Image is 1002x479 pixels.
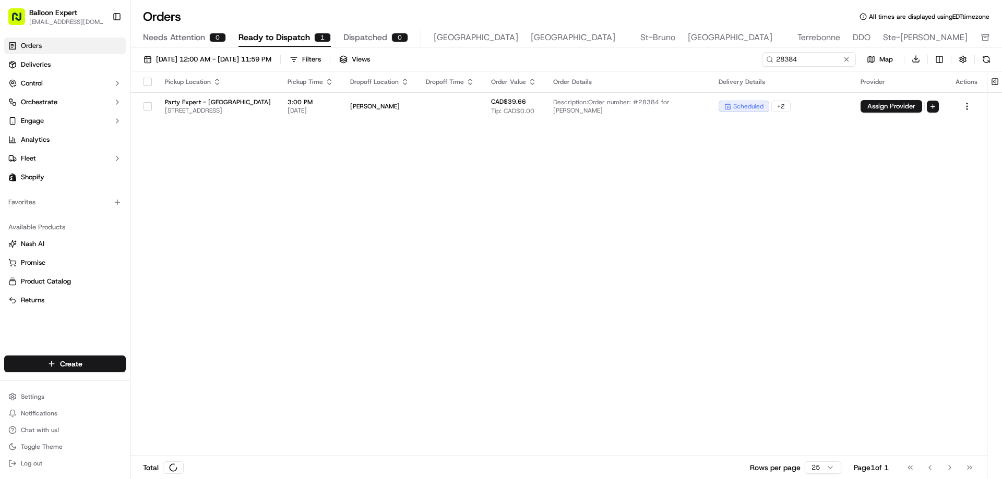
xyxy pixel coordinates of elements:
span: DDO [853,31,870,44]
span: [DATE] [288,106,333,115]
span: St-Bruno [640,31,675,44]
a: Promise [8,258,122,267]
a: Orders [4,38,126,54]
div: Favorites [4,194,126,211]
button: Assign Provider [861,100,922,113]
span: Ready to Dispatch [238,31,310,44]
div: 0 [391,33,408,42]
span: Dispatched [343,31,387,44]
span: 3:00 PM [288,98,333,106]
span: [GEOGRAPHIC_DATA] [434,31,518,44]
button: Chat with us! [4,423,126,437]
span: Returns [21,296,44,305]
div: Filters [302,55,321,64]
span: Tip: CAD$0.00 [491,107,534,115]
div: 1 [314,33,331,42]
button: Control [4,75,126,92]
div: Dropoff Time [426,78,474,86]
div: Order Value [491,78,536,86]
div: Delivery Details [719,78,844,86]
span: Product Catalog [21,277,71,286]
span: Settings [21,392,44,401]
div: Available Products [4,219,126,236]
span: Party Expert - [GEOGRAPHIC_DATA] [165,98,271,106]
span: scheduled [733,102,764,110]
span: Views [352,55,370,64]
span: Toggle Theme [21,443,63,451]
span: [GEOGRAPHIC_DATA] [531,31,615,44]
h1: Orders [143,8,181,25]
div: Actions [956,78,979,86]
img: Shopify logo [8,173,17,181]
div: + 2 [771,101,791,112]
span: Nash AI [21,239,44,249]
button: Product Catalog [4,273,126,290]
button: Toggle Theme [4,439,126,454]
span: Fleet [21,154,36,163]
button: [EMAIL_ADDRESS][DOMAIN_NAME] [29,18,104,26]
button: Views [335,52,375,67]
button: Settings [4,389,126,404]
div: Pickup Location [165,78,271,86]
button: Engage [4,113,126,129]
div: Dropoff Location [350,78,409,86]
span: [GEOGRAPHIC_DATA] [688,31,772,44]
span: [PERSON_NAME] [350,102,409,110]
input: Type to search [762,52,856,67]
button: Map [860,53,900,66]
div: Order Details [553,78,702,86]
span: [STREET_ADDRESS] [165,106,271,115]
button: Balloon Expert[EMAIL_ADDRESS][DOMAIN_NAME] [4,4,108,29]
span: Promise [21,258,45,267]
span: Orchestrate [21,97,57,107]
a: Deliveries [4,56,126,73]
button: Filters [285,52,326,67]
button: [DATE] 12:00 AM - [DATE] 11:59 PM [139,52,276,67]
a: Shopify [4,169,126,186]
span: Notifications [21,409,57,417]
button: Create [4,355,126,372]
a: Product Catalog [8,277,122,286]
span: Analytics [21,135,50,144]
span: Ste-[PERSON_NAME] [883,31,968,44]
button: Returns [4,292,126,309]
span: [DATE] 12:00 AM - [DATE] 11:59 PM [156,55,271,64]
button: Orchestrate [4,94,126,110]
span: Chat with us! [21,426,59,434]
span: CAD$39.66 [491,97,526,106]
button: Fleet [4,150,126,167]
div: Total [143,461,184,474]
p: Rows per page [750,462,801,473]
a: Nash AI [8,239,122,249]
a: Returns [8,296,122,305]
span: Terrebonne [797,31,840,44]
div: 0 [209,33,226,42]
button: Notifications [4,406,126,421]
span: Map [879,55,893,64]
span: Description: Order number: #28384 for [PERSON_NAME] [553,98,702,115]
button: Log out [4,456,126,471]
button: Promise [4,254,126,271]
button: Nash AI [4,236,126,252]
span: All times are displayed using EDT timezone [869,13,989,21]
span: Log out [21,459,42,468]
span: Needs Attention [143,31,205,44]
span: Engage [21,116,44,126]
span: Deliveries [21,60,51,69]
span: Create [60,359,82,369]
button: Balloon Expert [29,7,77,18]
span: Orders [21,41,42,51]
span: Control [21,79,43,88]
div: Page 1 of 1 [854,462,889,473]
div: Provider [861,78,939,86]
div: Pickup Time [288,78,333,86]
button: Refresh [979,52,994,67]
a: Analytics [4,131,126,148]
span: Shopify [21,173,44,182]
